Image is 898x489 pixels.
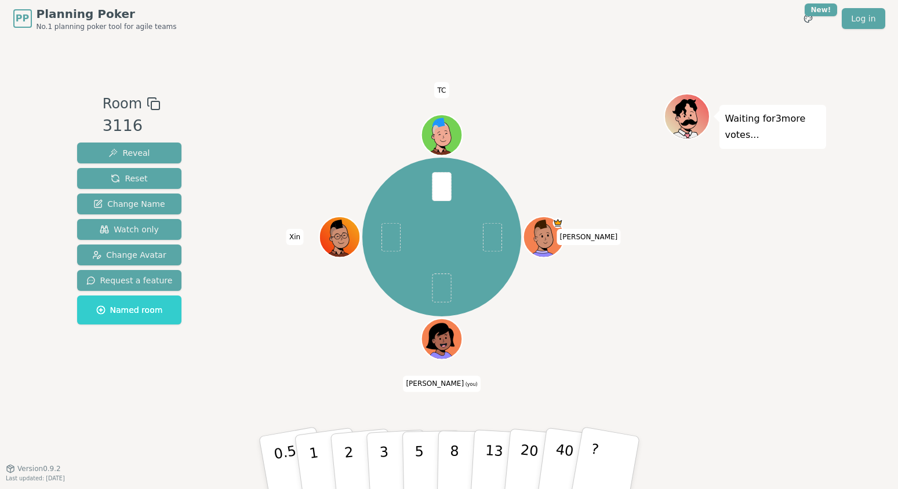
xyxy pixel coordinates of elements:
span: Planning Poker [37,6,177,22]
button: Reset [77,168,182,189]
span: Change Name [93,198,165,210]
span: Room [103,93,142,114]
span: Change Avatar [92,249,166,261]
span: Watch only [100,224,159,235]
span: Last updated: [DATE] [6,475,65,481]
span: Click to change your name [286,229,303,245]
button: Click to change your avatar [423,320,461,358]
div: 3116 [103,114,161,138]
span: Request a feature [86,275,173,286]
span: Reset [111,173,147,184]
button: Version0.9.2 [6,464,61,473]
span: Named room [96,304,163,316]
a: Log in [842,8,885,29]
a: PPPlanning PokerNo.1 planning poker tool for agile teams [13,6,177,31]
p: Waiting for 3 more votes... [725,111,820,143]
button: Change Avatar [77,244,182,265]
button: New! [798,8,819,29]
span: Version 0.9.2 [17,464,61,473]
button: Reveal [77,143,182,163]
button: Request a feature [77,270,182,291]
span: Evan is the host [552,218,563,228]
span: PP [16,12,29,25]
span: Click to change your name [434,82,449,98]
span: (you) [464,382,478,388]
span: No.1 planning poker tool for agile teams [37,22,177,31]
button: Named room [77,295,182,324]
span: Reveal [108,147,150,159]
div: New! [805,3,838,16]
button: Change Name [77,194,182,214]
span: Click to change your name [557,229,621,245]
span: Click to change your name [403,376,480,392]
button: Watch only [77,219,182,240]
